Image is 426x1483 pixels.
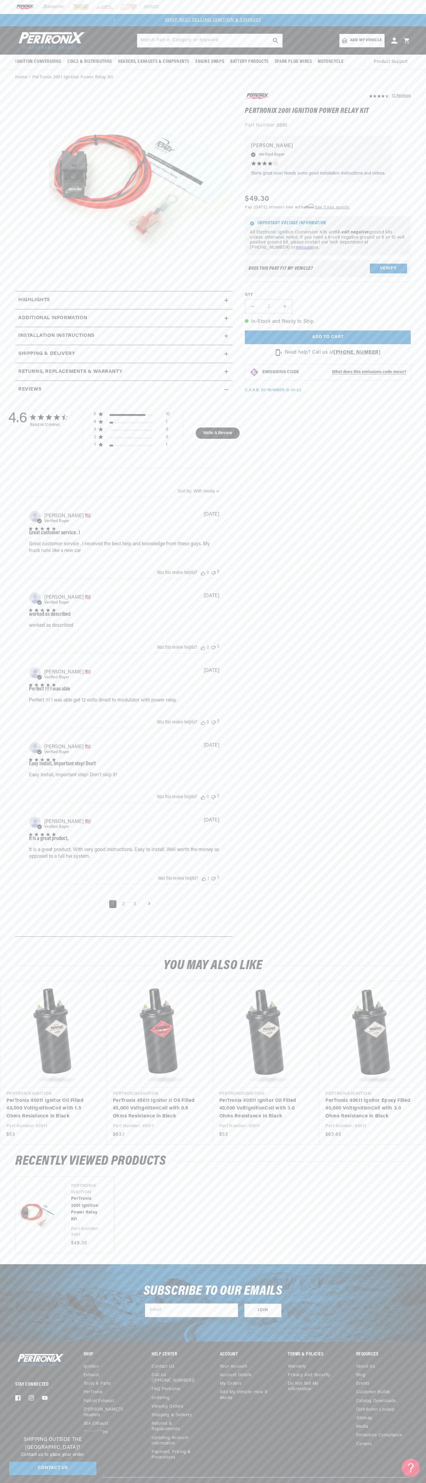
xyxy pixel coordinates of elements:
span: Battery Products [230,59,269,65]
button: Sort by:With media [178,489,219,494]
a: Contact Us [9,1462,96,1475]
summary: Product Support [374,55,411,69]
h3: Shipping Outside the [GEOGRAPHIC_DATA]? [9,1436,96,1452]
p: In-Stock and Ready to Ship [245,318,411,326]
div: Vote down [211,794,216,799]
input: Email [145,1304,238,1317]
div: Easy install, important step! Don't [29,761,96,767]
a: Tools & Parts [84,1380,111,1388]
div: Vote up [201,645,205,650]
a: JBA Exhaust [84,1420,109,1428]
div: 0 [207,645,209,650]
a: PerTronix 40511 Ignitor Oil Filled 40,000 VoltIgnitionCoil with 3.0 Ohms Resistance in Black [219,1097,307,1120]
h2: You may also like [15,960,411,972]
a: Privacy and Security [288,1371,330,1380]
a: Call Us ([PHONE_NUMBER]) [152,1371,202,1385]
div: 1 [94,442,96,448]
div: customer reviews [18,399,230,932]
span: Verified Buyer [44,675,69,679]
div: 1 [208,876,209,881]
div: Was this review helpful? [157,720,197,725]
a: Emissions compliance [356,1431,403,1440]
strong: 12-volt negative [335,230,369,235]
a: Goto Page 3 [131,900,139,908]
a: Contact us [152,1364,174,1371]
button: search button [269,34,282,47]
a: Updating Account Information [152,1434,202,1448]
h3: Subscribe to our emails [144,1286,283,1297]
span: Herbert M. [44,513,91,518]
div: 0 [207,720,209,725]
div: 5 star rating out of 5 stars [29,758,96,761]
p: [PERSON_NAME] [251,142,385,150]
span: GARY S. [44,594,91,600]
summary: Headers, Exhausts & Components [115,55,192,69]
h2: Returns, Replacements & Warranty [18,368,122,376]
div: With media [194,489,215,494]
div: 0 [217,794,219,799]
a: PerTronix 2001 Ignition Power Relay Kit [71,1196,102,1223]
div: 4.6 [8,411,27,427]
span: Verified Buyer [44,601,69,604]
p: C.A.R.B. EO Number: D-57-22 [245,388,301,393]
a: Viewing Orders [152,1402,183,1411]
a: Sitemap [356,1414,372,1423]
button: Subscribe [244,1304,281,1317]
a: Careers [356,1440,372,1449]
a: [PERSON_NAME]'s Headers [84,1405,134,1420]
span: $49.30 [245,193,269,204]
div: It is a great product, [29,836,69,842]
span: Product Support [374,59,408,65]
summary: Additional Information [15,309,233,327]
media-gallery: Gallery Viewer [15,92,233,279]
div: [DATE] [204,818,219,823]
img: Pertronix [15,1352,64,1367]
span: Mike E. [44,669,91,675]
summary: Returns, Replacements & Warranty [15,363,233,381]
div: 1 [166,442,167,450]
a: Page 1 [109,900,116,908]
ul: Slider [15,1176,411,1253]
span: Ignition Conversions [15,59,61,65]
button: Write A Review [195,428,240,439]
div: Part Number: [245,122,411,130]
div: [DATE] [204,668,219,673]
div: 5 star rating out of 5 stars [29,683,70,687]
summary: Battery Products [227,55,272,69]
div: Does This part fit My vehicle? [249,266,313,271]
button: Translation missing: en.sections.announcements.next_announcement [306,14,318,26]
div: Was this review helpful? [158,876,198,881]
a: Exhaust [84,1371,99,1380]
div: 4 star by 1 reviews [94,419,170,427]
div: 1 [166,419,167,427]
label: QTY [245,292,411,298]
h2: Reviews [18,386,41,394]
summary: Ignition Conversions [15,55,64,69]
img: Emissions code [249,367,259,377]
summary: Shipping & Delivery [15,345,233,363]
div: 10 [166,412,170,419]
h2: Installation instructions [18,332,95,340]
div: 3 star by 0 reviews [94,427,170,435]
a: PerTronix [84,1388,103,1397]
a: Goto next page [143,899,155,909]
div: Vote down [211,875,216,881]
div: 5 star rating out of 5 stars [29,833,69,836]
h1: PerTronix 2001 Ignition Power Relay Kit [245,108,411,114]
a: Add my vehicle [339,34,385,47]
div: 2 [94,435,96,440]
a: FAQ Pertronix [152,1385,180,1394]
div: 0 [166,427,168,435]
div: Vote down [211,719,216,725]
div: Vote up [201,570,205,575]
a: Payment, Pricing & Promotions [152,1448,206,1462]
a: message [296,245,314,250]
strong: 2001 [277,123,287,128]
div: 0 [217,569,219,575]
span: Verified Buyer [259,151,285,158]
div: Was this review helpful? [157,645,197,650]
button: Add to cart [245,330,411,344]
div: Was this review helpful? [157,570,197,575]
div: 0 [207,570,209,575]
div: 5 [94,412,96,417]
